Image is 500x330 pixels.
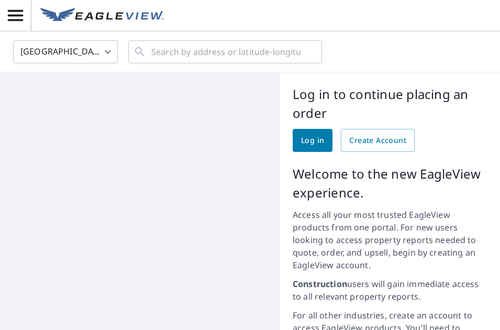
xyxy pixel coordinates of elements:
img: EV Logo [40,8,164,24]
input: Search by address or latitude-longitude [151,37,301,67]
strong: Construction [293,278,347,290]
p: users will gain immediate access to all relevant property reports. [293,278,487,303]
a: Create Account [341,129,415,152]
a: Log in [293,129,332,152]
p: Log in to continue placing an order [293,85,487,123]
span: Create Account [349,134,406,147]
div: [GEOGRAPHIC_DATA] [13,37,118,67]
p: Access all your most trusted EagleView products from one portal. For new users looking to access ... [293,208,487,271]
span: Log in [301,134,324,147]
p: Welcome to the new EagleView experience. [293,164,487,202]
